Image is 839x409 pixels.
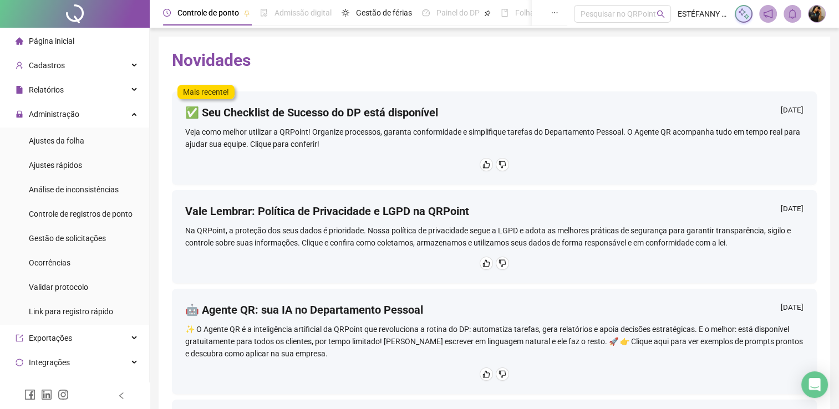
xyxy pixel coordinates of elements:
img: sparkle-icon.fc2bf0ac1784a2077858766a79e2daf3.svg [738,8,750,20]
span: ellipsis [551,9,558,17]
h4: ✅ Seu Checklist de Sucesso do DP está disponível [185,105,438,120]
span: facebook [24,389,35,400]
span: left [118,392,125,400]
span: Página inicial [29,37,74,45]
span: like [482,370,490,378]
span: home [16,37,23,45]
span: like [482,259,490,267]
div: [DATE] [781,203,804,217]
span: linkedin [41,389,52,400]
span: lock [16,110,23,118]
span: notification [763,9,773,19]
span: export [16,334,23,342]
span: Validar protocolo [29,283,88,292]
span: Análise de inconsistências [29,185,119,194]
div: Open Intercom Messenger [801,371,828,398]
span: Folha de pagamento [515,8,586,17]
span: dashboard [422,9,430,17]
div: ✨ O Agente QR é a inteligência artificial da QRPoint que revoluciona a rotina do DP: automatiza t... [185,323,804,360]
span: sync [16,359,23,366]
span: Gestão de férias [356,8,412,17]
span: Painel do DP [436,8,480,17]
h4: Vale Lembrar: Política de Privacidade e LGPD na QRPoint [185,203,469,219]
h2: Novidades [172,50,817,71]
span: Cadastros [29,61,65,70]
span: file-done [260,9,268,17]
span: dislike [499,259,506,267]
div: Na QRPoint, a proteção dos seus dados é prioridade. Nossa política de privacidade segue a LGPD e ... [185,224,804,249]
span: bell [787,9,797,19]
span: Admissão digital [274,8,332,17]
span: Ocorrências [29,258,70,267]
span: Gestão de solicitações [29,234,106,243]
span: Exportações [29,334,72,342]
div: [DATE] [781,302,804,316]
span: file [16,86,23,94]
span: user-add [16,62,23,69]
span: dislike [499,161,506,168]
span: Administração [29,110,79,119]
span: Relatórios [29,85,64,94]
span: Controle de ponto [177,8,239,17]
span: pushpin [243,10,250,17]
span: sun [342,9,349,17]
span: Integrações [29,358,70,367]
span: instagram [58,389,69,400]
span: ESTÉFANNY LAMONIER [678,8,728,20]
span: search [657,10,665,18]
span: Link para registro rápido [29,307,113,316]
span: like [482,161,490,168]
div: [DATE] [781,105,804,119]
span: Controle de registros de ponto [29,209,133,218]
span: book [501,9,509,17]
span: dislike [499,370,506,378]
span: pushpin [484,10,491,17]
span: Ajustes da folha [29,136,84,145]
div: Veja como melhor utilizar a QRPoint! Organize processos, garanta conformidade e simplifique taref... [185,126,804,150]
span: clock-circle [163,9,171,17]
h4: 🤖 Agente QR: sua IA no Departamento Pessoal [185,302,423,318]
span: Ajustes rápidos [29,161,82,170]
img: 56409 [809,6,825,22]
label: Mais recente! [177,85,235,99]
